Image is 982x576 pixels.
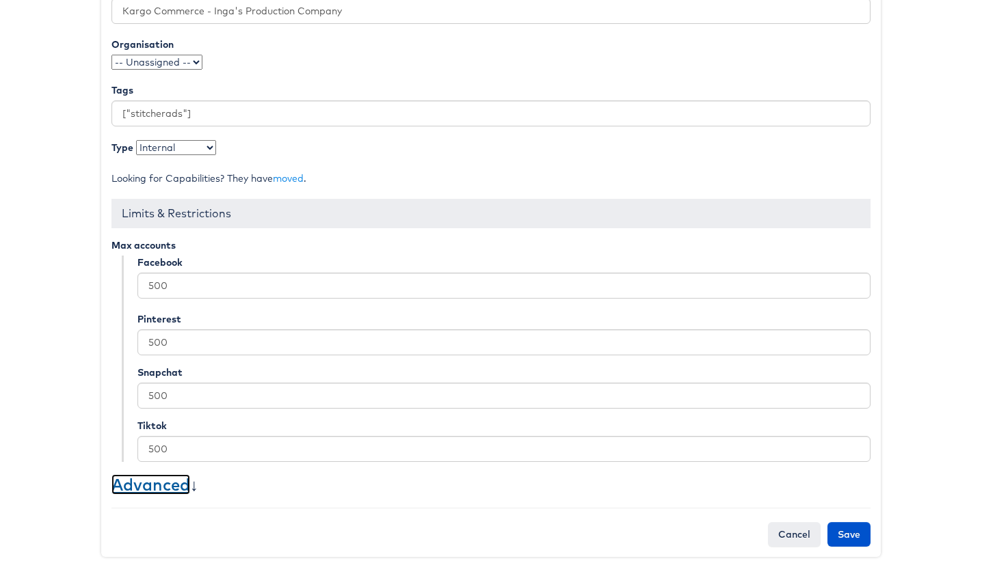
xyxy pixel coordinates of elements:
a: Advanced [111,474,190,495]
label: Type [111,141,133,154]
select: Choose from either Internal (staff) or External (client) [136,140,216,155]
div: Limits & Restrictions [111,199,871,229]
a: Cancel [768,522,821,547]
label: Pinterest [137,312,181,326]
label: Tiktok [137,419,167,433]
label: Organisation [111,38,174,51]
a: moved [273,172,304,184]
input: Save [827,522,871,547]
label: Max accounts [111,238,176,252]
label: Tags [111,83,133,97]
label: Facebook [137,256,183,269]
h3: ↓ [111,476,871,493]
label: Snapchat [137,366,183,379]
